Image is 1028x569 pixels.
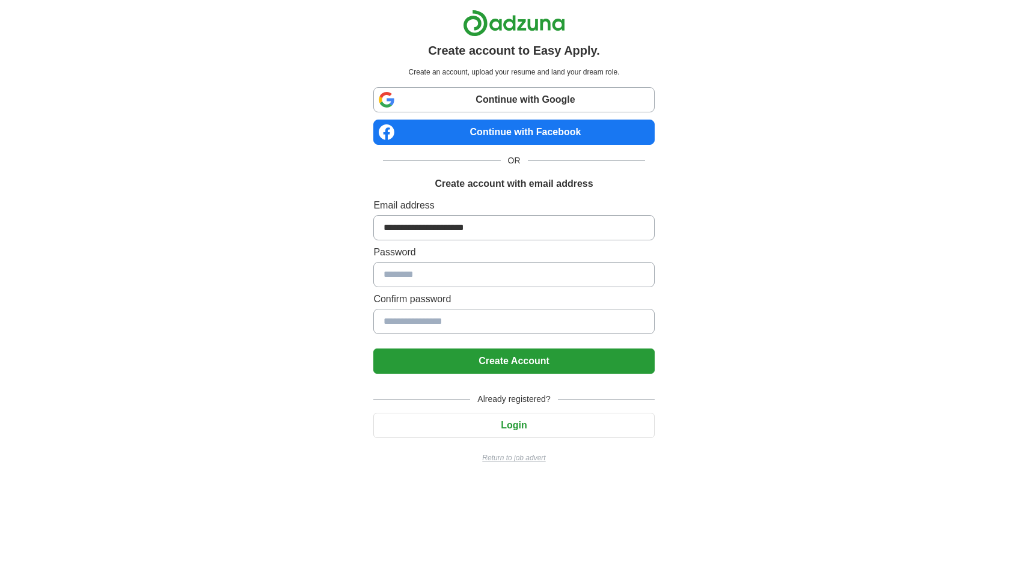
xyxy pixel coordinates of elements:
[373,245,654,260] label: Password
[373,452,654,463] a: Return to job advert
[373,420,654,430] a: Login
[428,41,600,59] h1: Create account to Easy Apply.
[373,87,654,112] a: Continue with Google
[373,413,654,438] button: Login
[373,348,654,374] button: Create Account
[470,393,557,406] span: Already registered?
[376,67,652,78] p: Create an account, upload your resume and land your dream role.
[501,154,528,167] span: OR
[463,10,565,37] img: Adzuna logo
[373,120,654,145] a: Continue with Facebook
[373,292,654,306] label: Confirm password
[373,198,654,213] label: Email address
[435,177,593,191] h1: Create account with email address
